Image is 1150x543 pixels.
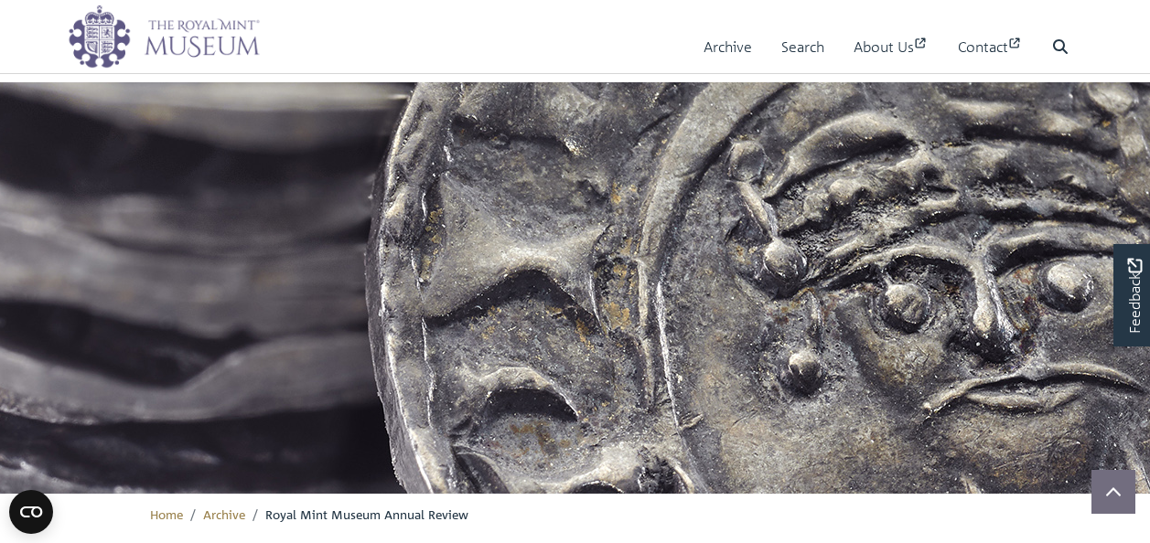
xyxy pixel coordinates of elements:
[1123,259,1145,335] span: Feedback
[1091,470,1135,514] button: Scroll to top
[9,490,53,534] button: Open CMP widget
[854,21,929,73] a: About Us
[203,506,245,522] a: Archive
[1113,244,1150,346] a: Would you like to provide feedback?
[265,506,468,522] span: Royal Mint Museum Annual Review
[781,21,824,73] a: Search
[958,21,1023,73] a: Contact
[68,5,260,69] img: logo_wide.png
[150,506,183,522] a: Home
[704,21,752,73] a: Archive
